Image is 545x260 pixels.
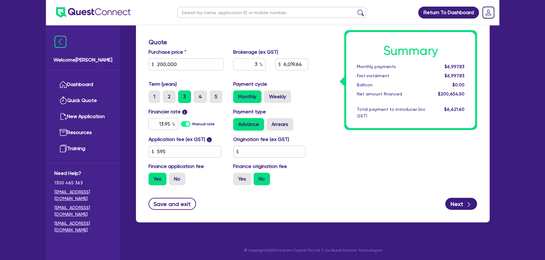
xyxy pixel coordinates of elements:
a: Dropdown toggle [480,4,497,21]
img: resources [59,129,67,136]
label: Yes [149,173,166,185]
span: $6,621.60 [444,107,464,112]
span: Welcome [PERSON_NAME] [53,56,112,64]
input: Search by name, application ID or mobile number... [177,7,366,18]
img: icon-menu-close [54,36,66,48]
label: 1 [149,90,160,103]
label: Manual rate [192,121,215,127]
label: Payment cycle [233,80,267,88]
button: Save and exit [149,198,196,210]
div: Total payment to introducer (inc GST) [352,106,430,119]
a: New Application [54,109,111,125]
label: No [169,173,185,185]
a: [EMAIL_ADDRESS][DOMAIN_NAME] [54,204,111,218]
label: Arrears [267,118,293,131]
div: Net amount financed [352,91,430,97]
span: $6,997.83 [445,73,464,78]
span: $200,654.50 [438,91,464,96]
span: Need Help? [54,170,111,177]
div: Monthly payments [352,63,430,70]
a: Return To Dashboard [418,7,479,19]
a: Training [54,141,111,157]
label: 2 [163,90,176,103]
div: First instalment [352,73,430,79]
a: Quick Quote [54,93,111,109]
h3: Quote [149,38,308,46]
img: quest-connect-logo-blue [56,7,131,18]
label: Financier rate [149,108,187,116]
p: © Copyright 2025 Oneteam Capital Pty Ltd T/as Quest Finance Technologies [132,247,494,253]
label: Term (years) [149,80,177,88]
label: 4 [194,90,207,103]
button: Next [445,198,477,210]
span: $6,997.83 [445,64,464,69]
a: Resources [54,125,111,141]
a: [EMAIL_ADDRESS][DOMAIN_NAME] [54,189,111,202]
span: i [182,110,187,115]
div: Balloon [352,82,430,88]
img: new-application [59,113,67,120]
span: 1300 465 363 [54,180,111,186]
label: Origination fee (ex GST) [233,136,289,143]
label: Purchase price [149,48,186,56]
span: i [207,137,212,142]
label: Finance application fee [149,163,204,170]
label: Yes [233,173,251,185]
label: No [254,173,270,185]
label: Weekly [264,90,291,103]
h1: Summary [357,43,464,58]
label: Monthly [233,90,261,103]
label: Application fee (ex GST) [149,136,205,143]
label: 3 [178,90,191,103]
label: Brokerage (ex GST) [233,48,278,56]
span: $0.00 [452,82,464,87]
label: Advance [233,118,264,131]
label: 5 [210,90,222,103]
a: Dashboard [54,77,111,93]
label: Payment type [233,108,266,116]
label: Finance origination fee [233,163,287,170]
a: [EMAIL_ADDRESS][DOMAIN_NAME] [54,220,111,233]
img: training [59,145,67,152]
img: quick-quote [59,97,67,104]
